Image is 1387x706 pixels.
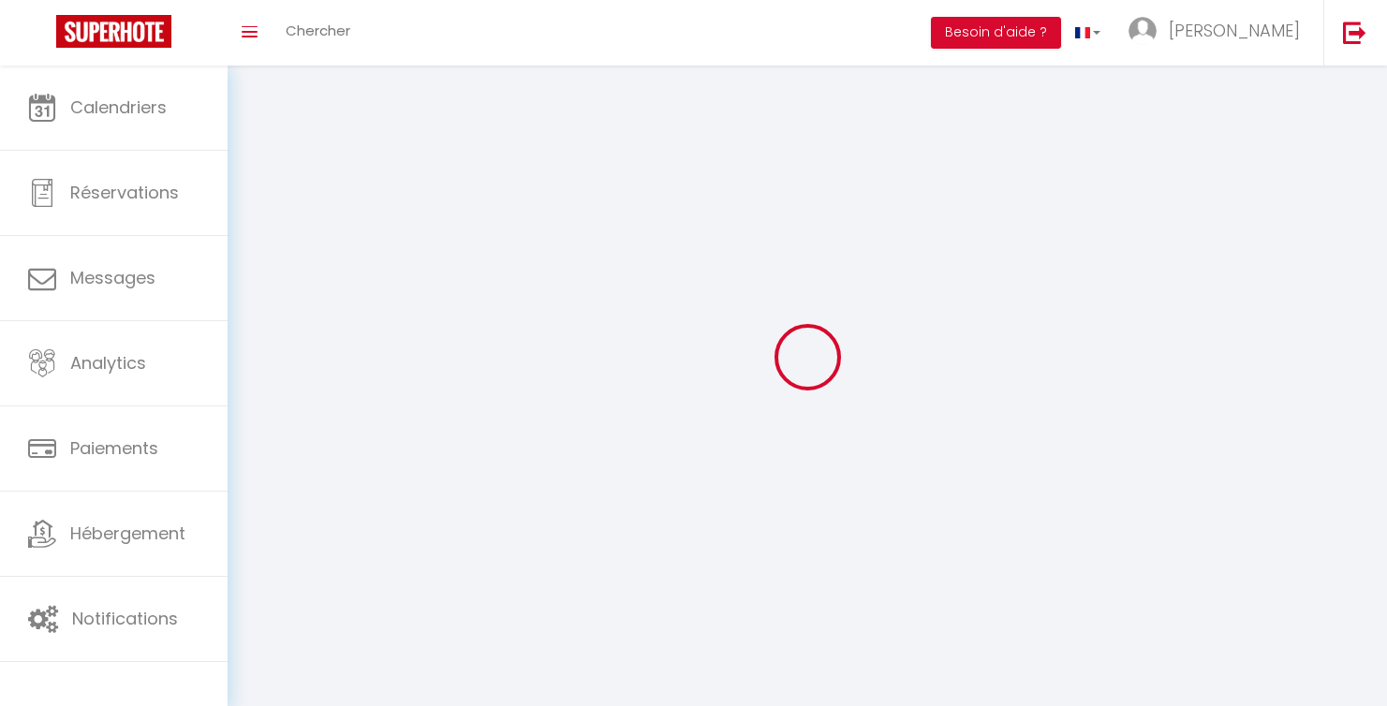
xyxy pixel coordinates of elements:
span: Calendriers [70,96,167,119]
button: Besoin d'aide ? [931,17,1061,49]
span: Chercher [286,21,350,40]
span: Paiements [70,436,158,460]
span: [PERSON_NAME] [1169,19,1300,42]
img: Super Booking [56,15,171,48]
span: Hébergement [70,522,185,545]
img: logout [1343,21,1366,44]
span: Notifications [72,607,178,630]
span: Messages [70,266,155,289]
img: ... [1129,17,1157,45]
span: Analytics [70,351,146,375]
span: Réservations [70,181,179,204]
